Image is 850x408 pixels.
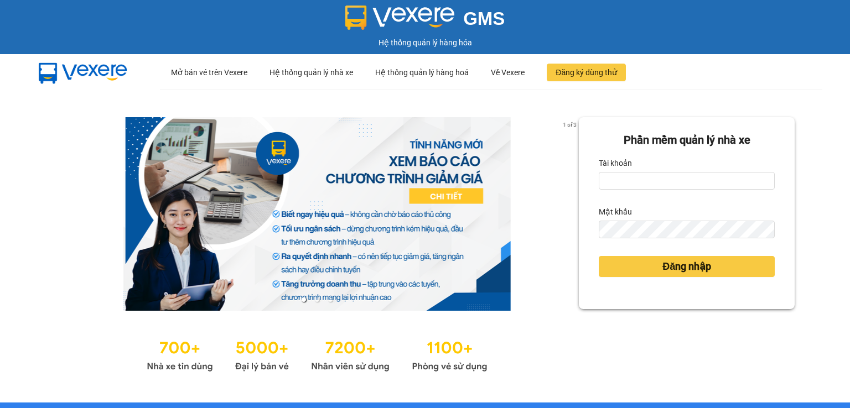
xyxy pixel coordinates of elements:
[345,17,505,25] a: GMS
[599,221,775,238] input: Mật khẩu
[491,55,525,90] div: Về Vexere
[547,64,626,81] button: Đăng ký dùng thử
[599,154,632,172] label: Tài khoản
[556,66,617,79] span: Đăng ký dùng thử
[315,297,319,302] li: slide item 2
[599,203,632,221] label: Mật khẩu
[3,36,847,49] div: Hệ thống quản lý hàng hóa
[375,55,469,90] div: Hệ thống quản lý hàng hoá
[328,297,333,302] li: slide item 3
[599,132,775,149] div: Phần mềm quản lý nhà xe
[345,6,455,30] img: logo 2
[559,117,579,132] p: 1 of 3
[662,259,711,274] span: Đăng nhập
[28,54,138,91] img: mbUUG5Q.png
[55,117,71,311] button: previous slide / item
[269,55,353,90] div: Hệ thống quản lý nhà xe
[463,8,505,29] span: GMS
[302,297,306,302] li: slide item 1
[171,55,247,90] div: Mở bán vé trên Vexere
[563,117,579,311] button: next slide / item
[147,333,488,375] img: Statistics.png
[599,172,775,190] input: Tài khoản
[599,256,775,277] button: Đăng nhập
